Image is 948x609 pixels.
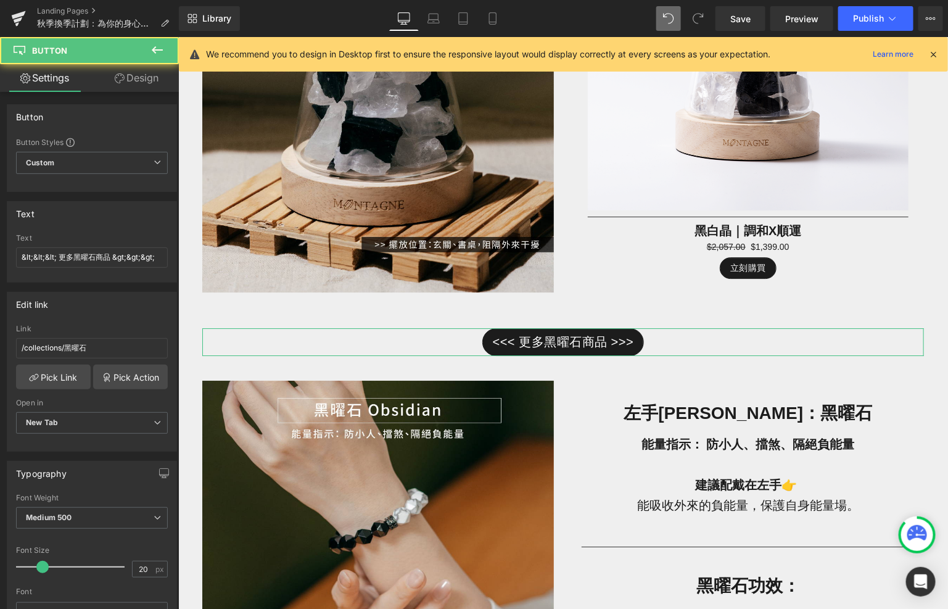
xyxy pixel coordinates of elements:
[868,47,918,62] a: Learn more
[304,291,466,319] a: <<< 更多黑曜石商品 >>>
[518,539,622,558] strong: 黑曜石功效：
[838,6,913,31] button: Publish
[730,12,751,25] span: Save
[315,295,456,315] span: <<< 更多黑曜石商品 >>>
[403,570,736,584] p: 黑曜石具強大防護能量，可隔絕負面氣場、阻擋小人與化解煞氣。
[26,418,58,427] b: New Tab
[686,6,711,31] button: Redo
[394,458,746,479] p: 能吸收外來的負能量，保護自身能量場。
[16,234,168,242] div: Text
[37,6,179,16] a: Landing Pages
[419,6,448,31] a: Laptop
[463,400,677,414] b: 能量指示： 防小人、擋煞、隔絕負能量
[26,513,72,522] b: Medium 500
[918,6,943,31] button: More
[202,13,231,24] span: Library
[16,587,168,596] div: Font
[155,565,166,573] span: px
[16,365,91,389] a: Pick Link
[92,64,181,92] a: Design
[16,494,168,502] div: Font Weight
[906,567,936,597] div: Open Intercom Messenger
[552,226,588,236] span: 立刻購買
[32,46,67,56] span: Button
[516,186,623,201] a: 黑白晶｜調和X順運
[179,6,240,31] a: New Library
[16,338,168,358] input: https://your-shop.myshopify.com
[16,325,168,333] div: Link
[853,14,884,23] span: Publish
[16,105,43,122] div: Button
[572,203,611,217] span: $1,399.00
[16,292,49,310] div: Edit link
[542,220,598,242] button: 立刻購買
[656,6,681,31] button: Undo
[529,205,567,215] span: $2,057.00
[16,546,168,555] div: Font Size
[478,6,508,31] a: Mobile
[93,365,168,389] a: Pick Action
[770,6,833,31] a: Preview
[16,399,168,407] div: Open in
[448,6,478,31] a: Tablet
[16,462,67,479] div: Typography
[785,12,818,25] span: Preview
[16,202,35,219] div: Text
[16,137,168,147] div: Button Styles
[394,362,746,391] h1: 左手[PERSON_NAME]：黑曜石
[389,6,419,31] a: Desktop
[26,158,54,168] b: Custom
[206,48,770,61] p: We recommend you to design in Desktop first to ensure the responsive layout would display correct...
[37,19,155,28] span: 秋季換季計劃：為你的身心靈打掃
[517,441,619,455] strong: 建議配戴在左手👉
